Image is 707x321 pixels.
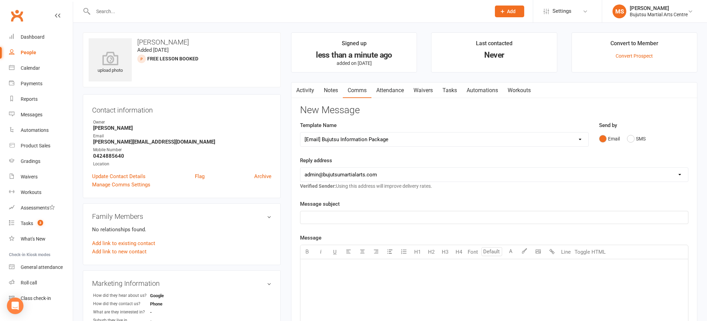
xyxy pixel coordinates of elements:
p: No relationships found. [92,225,271,234]
a: Flag [195,172,205,181]
div: Workouts [21,189,41,195]
div: Gradings [21,158,40,164]
div: Signed up [342,39,367,51]
label: Send by [599,121,617,129]
div: Reports [21,96,38,102]
time: Added [DATE] [137,47,169,53]
a: Add link to existing contact [92,239,155,247]
strong: [PERSON_NAME][EMAIL_ADDRESS][DOMAIN_NAME] [93,139,271,145]
div: Dashboard [21,34,44,40]
a: Dashboard [9,29,73,45]
h3: [PERSON_NAME] [89,38,275,46]
div: What are they interested in? [93,309,150,315]
div: Convert to Member [610,39,658,51]
strong: 0424885640 [93,153,271,159]
button: Line [559,245,573,259]
a: People [9,45,73,60]
a: Assessments [9,200,73,216]
div: What's New [21,236,46,242]
div: MS [613,4,626,18]
div: Location [93,161,271,167]
div: Automations [21,127,49,133]
button: H2 [425,245,438,259]
a: Manage Comms Settings [92,181,150,189]
a: Tasks [438,82,462,98]
a: Messages [9,107,73,123]
h3: Marketing Information [92,280,271,287]
a: Class kiosk mode [9,291,73,306]
button: SMS [627,132,646,145]
a: Clubworx [8,7,26,24]
div: less than a minute ago [298,51,410,59]
p: added on [DATE] [298,60,410,66]
a: Calendar [9,60,73,76]
div: Calendar [21,65,40,71]
a: General attendance kiosk mode [9,260,73,275]
strong: Verified Sender: [300,183,336,189]
a: Product Sales [9,138,73,154]
label: Template Name [300,121,337,129]
div: Never [438,51,550,59]
a: Waivers [409,82,438,98]
strong: Google [150,293,190,298]
span: 3 [38,220,43,226]
span: Free Lesson Booked [147,56,198,61]
input: Default [481,247,502,256]
div: upload photo [89,51,132,74]
a: Archive [254,172,271,181]
h3: Contact information [92,104,271,114]
label: Message subject [300,200,340,208]
a: Update Contact Details [92,172,146,181]
a: Activity [291,82,319,98]
button: A [504,245,518,259]
a: Attendance [371,82,409,98]
a: Automations [9,123,73,138]
button: U [328,245,342,259]
label: Message [300,234,321,242]
button: H4 [452,245,466,259]
div: Assessments [21,205,55,211]
div: Waivers [21,174,38,179]
button: Add [495,6,524,17]
div: Owner [93,119,271,126]
div: Messages [21,112,42,117]
a: Workouts [9,185,73,200]
div: Tasks [21,221,33,226]
div: How did they hear about us? [93,292,150,299]
div: Bujutsu Martial Arts Centre [630,11,688,18]
span: Using this address will improve delivery rates. [300,183,432,189]
div: Open Intercom Messenger [7,298,23,314]
button: Font [466,245,480,259]
a: Tasks 3 [9,216,73,231]
button: Toggle HTML [573,245,607,259]
a: What's New [9,231,73,247]
a: Gradings [9,154,73,169]
div: Product Sales [21,143,50,148]
div: People [21,50,36,55]
a: Reports [9,91,73,107]
a: Comms [343,82,371,98]
div: Payments [21,81,42,86]
strong: Phone [150,301,190,307]
a: Automations [462,82,503,98]
div: Email [93,133,271,139]
label: Reply address [300,156,332,165]
span: Add [507,9,516,14]
div: General attendance [21,264,63,270]
div: Mobile Number [93,147,271,153]
strong: [PERSON_NAME] [93,125,271,131]
span: U [333,249,337,255]
h3: New Message [300,105,688,116]
a: Add link to new contact [92,247,147,256]
button: H1 [411,245,425,259]
button: Email [599,132,620,145]
a: Convert Prospect [616,53,653,59]
div: Class check-in [21,295,51,301]
div: Roll call [21,280,37,285]
a: Workouts [503,82,536,98]
div: How did they contact us? [93,301,150,307]
a: Payments [9,76,73,91]
a: Notes [319,82,343,98]
a: Roll call [9,275,73,291]
div: Last contacted [476,39,512,51]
